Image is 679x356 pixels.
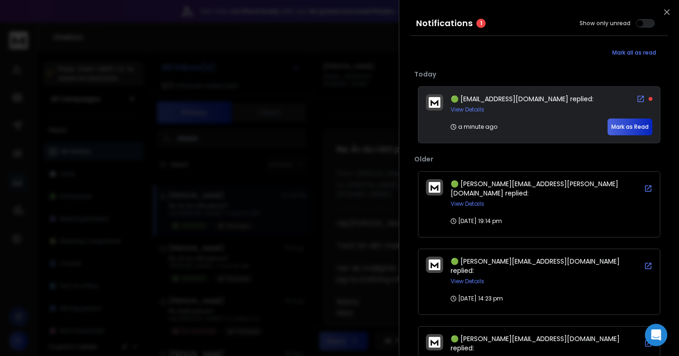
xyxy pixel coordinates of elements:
button: Mark as Read [608,119,652,135]
p: a minute ago [451,123,497,131]
h3: Notifications [416,17,473,30]
button: Mark all as read [601,43,668,62]
span: 🟢 [PERSON_NAME][EMAIL_ADDRESS][PERSON_NAME][DOMAIN_NAME] replied: [451,179,618,198]
span: 🟢 [EMAIL_ADDRESS][DOMAIN_NAME] replied: [451,94,594,104]
img: logo [429,182,440,193]
button: View Details [451,106,484,113]
span: Mark all as read [612,49,656,56]
p: Older [414,154,664,164]
p: [DATE] 14:23 pm [451,295,503,302]
span: 🟢 [PERSON_NAME][EMAIL_ADDRESS][DOMAIN_NAME] replied: [451,334,620,353]
button: View Details [451,278,484,285]
span: 🟢 [PERSON_NAME][EMAIL_ADDRESS][DOMAIN_NAME] replied: [451,257,620,275]
span: 1 [476,19,486,28]
img: logo [429,337,440,348]
p: [DATE] 19:14 pm [451,217,502,225]
div: Open Intercom Messenger [645,324,667,346]
img: logo [429,97,440,108]
label: Show only unread [580,20,630,27]
p: Today [414,70,664,79]
button: View Details [451,200,484,208]
img: logo [429,259,440,270]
